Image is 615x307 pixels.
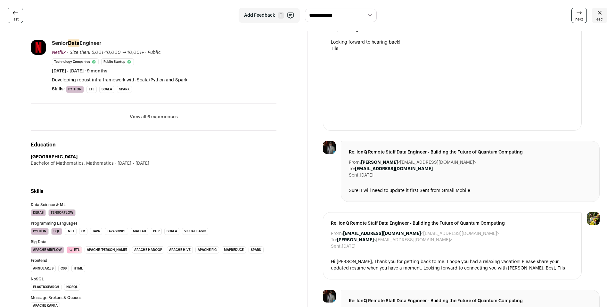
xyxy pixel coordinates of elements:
[349,172,360,178] dt: Sent:
[99,86,114,93] li: Scala
[66,86,84,93] li: Python
[31,203,276,207] h3: Data Science & ML
[130,114,178,120] button: View all 6 experiences
[323,290,336,303] img: a837d6c88aee32f6fc1815e8af0c372d766a31989a78aeba58dcd907ee0fbdbe
[360,172,373,178] dd: [DATE]
[575,17,583,22] span: next
[361,160,398,165] b: [PERSON_NAME]
[12,17,19,22] span: last
[331,259,574,271] div: Hi [PERSON_NAME], Thank you for getting back to me. I hope you had a relaxing vacation! Please sh...
[31,265,56,272] li: Angular.js
[8,8,23,23] a: last
[31,160,276,167] div: Bachelor of Mathematics, Mathematics
[145,49,146,56] span: ·
[349,298,592,304] span: Re: IonQ Remote Staff Data Engineer - Building the Future of Quantum Computing
[148,50,161,55] span: Public
[48,209,76,216] li: TensorFlow
[167,246,193,253] li: Apache Hive
[239,8,300,23] button: Add Feedback F
[337,238,374,242] b: [PERSON_NAME]
[343,231,421,236] b: [EMAIL_ADDRESS][DOMAIN_NAME]
[90,228,102,235] li: Java
[31,246,64,253] li: Apache Airflow
[349,166,355,172] dt: To:
[182,228,208,235] li: Visual Basic
[31,141,276,149] h2: Education
[58,265,69,272] li: CSS
[31,187,276,195] h2: Skills
[278,12,284,19] span: F
[31,228,49,235] li: Python
[52,86,65,92] span: Skills:
[31,209,46,216] li: Keras
[31,40,46,55] img: eb23c1dfc8dac86b495738472fc6fbfac73343433b5f01efeecd7ed332374756.jpg
[151,228,162,235] li: PHP
[79,228,87,235] li: C#
[587,212,600,225] img: 6689865-medium_jpg
[31,259,276,262] h3: Frontend
[249,246,264,253] li: Spark
[323,141,336,154] img: a837d6c88aee32f6fc1815e8af0c372d766a31989a78aeba58dcd907ee0fbdbe
[222,246,246,253] li: MapReduce
[31,221,276,225] h3: Programming Languages
[65,228,77,235] li: .NET
[343,230,499,237] dd: <[EMAIL_ADDRESS][DOMAIN_NAME]>
[132,246,164,253] li: Apache Hadoop
[68,39,79,47] mark: Data
[52,50,66,55] span: Netflix
[31,277,276,281] h3: NoSQL
[31,296,276,300] h3: Message Brokers & Queues
[52,77,276,83] p: Developing robust infra framework with Scala/Python and Spark.
[349,159,361,166] dt: From:
[571,8,587,23] a: next
[361,159,476,166] dd: <[EMAIL_ADDRESS][DOMAIN_NAME]>
[349,149,592,155] span: Re: IonQ Remote Staff Data Engineer - Building the Future of Quantum Computing
[86,86,97,93] li: ETL
[164,228,179,235] li: Scala
[355,167,433,171] b: [EMAIL_ADDRESS][DOMAIN_NAME]
[331,237,337,243] dt: To:
[117,86,132,93] li: Spark
[31,155,78,159] strong: [GEOGRAPHIC_DATA]
[342,243,356,250] dd: [DATE]
[52,58,99,65] li: Technology Companies
[52,68,107,74] span: [DATE] - [DATE] · 9 months
[64,284,80,291] li: NoSQL
[331,230,343,237] dt: From:
[337,237,452,243] dd: <[EMAIL_ADDRESS][DOMAIN_NAME]>
[105,228,128,235] li: JavaScript
[52,40,102,47] div: Senior Engineer
[67,246,82,253] li: ETL
[31,240,276,244] h3: Big Data
[101,58,134,65] li: Public Startup
[244,12,275,19] span: Add Feedback
[331,243,342,250] dt: Sent:
[31,284,61,291] li: Elasticsearch
[114,160,149,167] span: [DATE] - [DATE]
[131,228,148,235] li: MATLAB
[331,39,574,46] div: Looking forward to hearing back!
[51,228,62,235] li: SQL
[596,17,603,22] span: esc
[85,246,129,253] li: Apache [PERSON_NAME]
[331,220,574,227] span: Re: IonQ Remote Staff Data Engineer - Building the Future of Quantum Computing
[592,8,607,23] a: esc
[71,265,85,272] li: HTML
[67,50,144,55] span: · Size then: 5,001-10,000 → 10,001+
[195,246,219,253] li: Apache Pig
[331,46,574,52] div: Tils
[349,187,592,194] div: Sure! I will need to update it first Sent from Gmail Mobile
